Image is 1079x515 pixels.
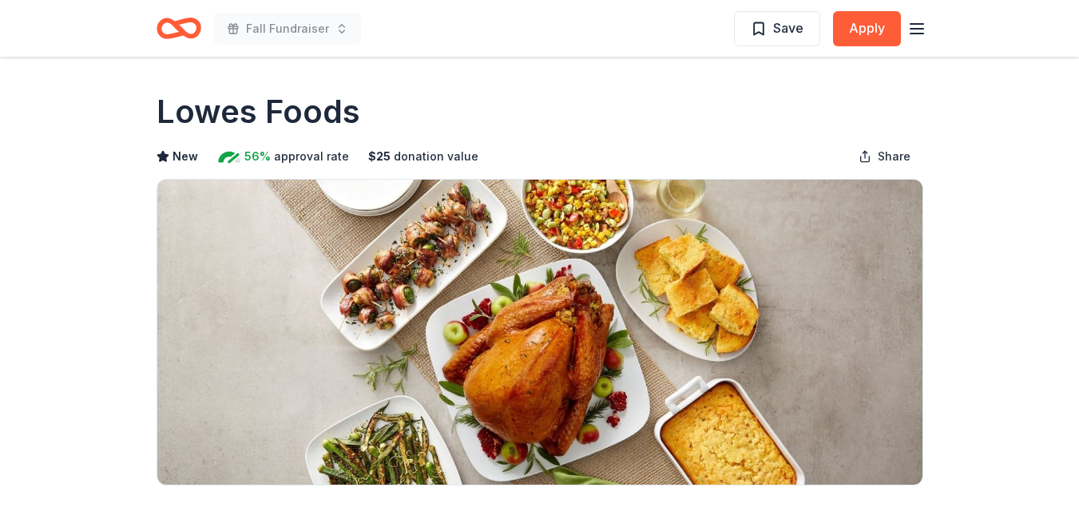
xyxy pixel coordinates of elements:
span: 56% [244,147,271,166]
span: $ 25 [368,147,391,166]
button: Share [846,141,923,172]
a: Home [157,10,201,47]
span: Fall Fundraiser [246,19,329,38]
span: donation value [394,147,478,166]
h1: Lowes Foods [157,89,360,134]
span: New [173,147,198,166]
button: Fall Fundraiser [214,13,361,45]
span: Save [773,18,803,38]
img: Image for Lowes Foods [157,180,922,485]
button: Save [734,11,820,46]
button: Apply [833,11,901,46]
span: Share [878,147,910,166]
span: approval rate [274,147,349,166]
